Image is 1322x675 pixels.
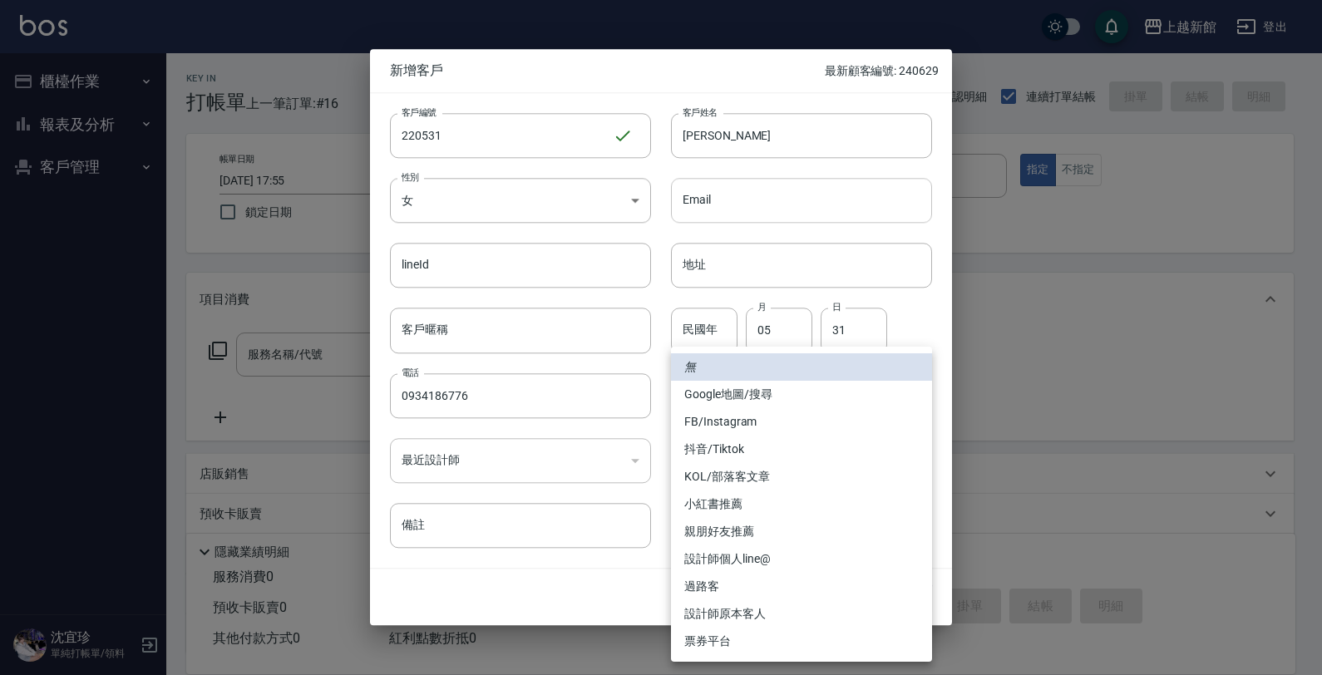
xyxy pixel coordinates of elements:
[671,518,932,545] li: 親朋好友推薦
[671,381,932,408] li: Google地圖/搜尋
[671,463,932,490] li: KOL/部落客文章
[671,600,932,628] li: 設計師原本客人
[671,628,932,655] li: 票券平台
[671,545,932,573] li: 設計師個人line@
[671,573,932,600] li: 過路客
[671,408,932,436] li: FB/Instagram
[671,436,932,463] li: 抖音/Tiktok
[671,490,932,518] li: 小紅書推薦
[684,358,696,376] em: 無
